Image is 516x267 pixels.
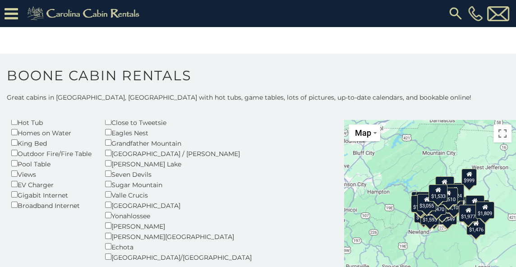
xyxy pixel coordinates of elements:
[105,231,252,241] div: [PERSON_NAME][GEOGRAPHIC_DATA]
[105,117,252,127] div: Close to Tweetsie
[11,179,92,189] div: EV Charger
[412,196,431,213] div: $1,643
[105,252,252,262] div: [GEOGRAPHIC_DATA]/[GEOGRAPHIC_DATA]
[411,195,430,212] div: $1,393
[11,169,92,179] div: Views
[439,187,458,204] div: $2,510
[435,176,454,193] div: $1,322
[11,148,92,158] div: Outdoor Fire/Fire Table
[105,169,252,179] div: Seven Devils
[105,148,252,158] div: [GEOGRAPHIC_DATA] / [PERSON_NAME]
[105,138,252,148] div: Grandfather Mountain
[105,158,252,169] div: [PERSON_NAME] Lake
[433,200,451,217] div: $1,368
[11,189,92,200] div: Gigabit Internet
[105,179,252,189] div: Sugar Mountain
[11,138,92,148] div: King Bed
[105,189,252,200] div: Valle Crucis
[349,124,380,141] button: Change map style
[414,206,433,223] div: $1,318
[428,197,447,214] div: $1,470
[459,205,478,222] div: $1,977
[11,158,92,169] div: Pool Table
[355,128,371,138] span: Map
[438,207,457,224] div: $1,549
[444,195,463,212] div: $2,102
[11,127,92,138] div: Homes on Water
[467,217,486,235] div: $1,476
[421,207,440,225] div: $1,593
[465,195,484,212] div: $3,927
[429,184,448,201] div: $1,533
[475,202,494,219] div: $1,809
[23,5,147,23] img: Khaki-logo.png
[105,210,252,221] div: Yonahlossee
[105,241,252,252] div: Echota
[445,184,464,201] div: $1,224
[105,127,252,138] div: Eagles Nest
[105,200,252,210] div: [GEOGRAPHIC_DATA]
[461,169,477,186] div: $999
[11,117,92,127] div: Hot Tub
[11,200,92,210] div: Broadband Internet
[416,192,435,209] div: $2,389
[418,193,437,211] div: $3,055
[493,124,511,143] button: Toggle fullscreen view
[447,5,464,22] img: search-regular.svg
[466,6,485,21] a: [PHONE_NUMBER]
[105,221,252,231] div: [PERSON_NAME]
